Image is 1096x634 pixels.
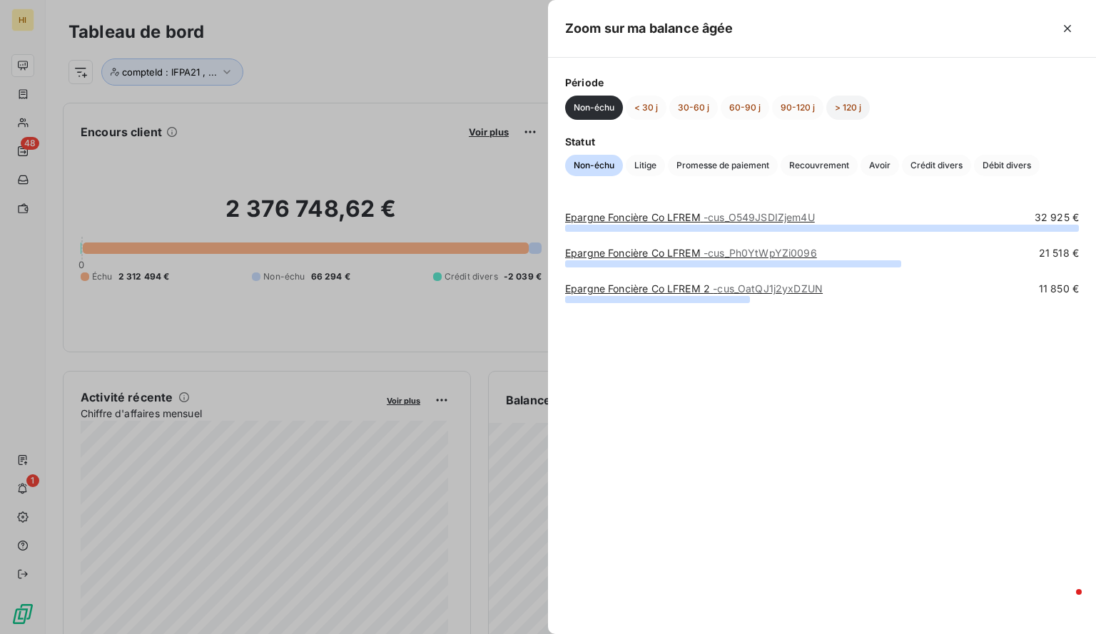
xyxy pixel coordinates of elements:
[781,155,858,176] button: Recouvrement
[721,96,769,120] button: 60-90 j
[974,155,1040,176] button: Débit divers
[565,247,817,259] a: Epargne Foncière Co LFREM
[565,282,823,295] a: Epargne Foncière Co LFREM 2
[1047,586,1082,620] iframe: Intercom live chat
[669,96,718,120] button: 30-60 j
[565,155,623,176] button: Non-échu
[565,211,815,223] a: Epargne Foncière Co LFREM
[565,96,623,120] button: Non-échu
[1035,210,1079,225] span: 32 925 €
[713,282,823,295] span: - cus_OatQJ1j2yxDZUN
[565,75,1079,90] span: Période
[902,155,971,176] button: Crédit divers
[772,96,823,120] button: 90-120 j
[668,155,778,176] button: Promesse de paiement
[704,211,815,223] span: - cus_O549JSDIZjem4U
[626,155,665,176] button: Litige
[626,96,666,120] button: < 30 j
[1039,246,1079,260] span: 21 518 €
[704,247,817,259] span: - cus_Ph0YtWpYZi0096
[1039,282,1079,296] span: 11 850 €
[565,134,1079,149] span: Statut
[861,155,899,176] button: Avoir
[826,96,870,120] button: > 120 j
[565,19,734,39] h5: Zoom sur ma balance âgée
